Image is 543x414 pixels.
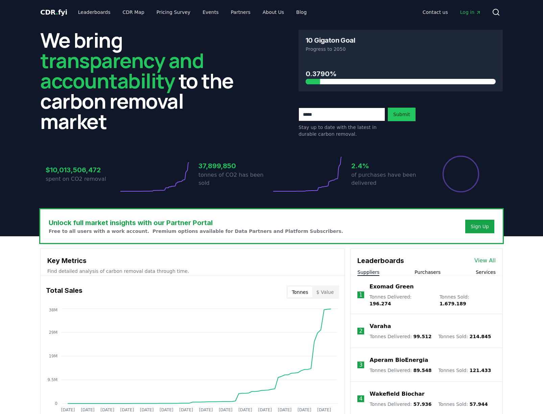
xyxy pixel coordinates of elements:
[198,171,271,187] p: tonnes of CO2 has been sold
[56,8,58,16] span: .
[370,367,431,374] p: Tonnes Delivered :
[49,228,343,235] p: Free to all users with a work account. Premium options available for Data Partners and Platform S...
[413,401,431,407] span: 57.936
[312,287,338,298] button: $ Value
[306,46,496,52] p: Progress to 2050
[370,293,433,307] p: Tonnes Delivered :
[415,269,441,276] button: Purchasers
[357,256,404,266] h3: Leaderboards
[40,8,67,16] span: CDR fyi
[100,408,114,412] tspan: [DATE]
[359,361,362,369] p: 3
[413,368,431,373] span: 89.548
[471,223,489,230] a: Sign Up
[151,6,196,18] a: Pricing Survey
[470,334,491,339] span: 214.845
[140,408,154,412] tspan: [DATE]
[306,69,496,79] h3: 0.3790%
[476,269,496,276] button: Services
[291,6,312,18] a: Blog
[351,171,424,187] p: of purchases have been delivered
[278,408,292,412] tspan: [DATE]
[438,333,491,340] p: Tonnes Sold :
[470,401,488,407] span: 57.944
[370,356,428,364] a: Aperam BioEnergia
[199,408,213,412] tspan: [DATE]
[370,401,431,408] p: Tonnes Delivered :
[388,108,416,121] button: Submit
[46,285,82,299] h3: Total Sales
[49,330,57,335] tspan: 29M
[442,155,480,193] div: Percentage of sales delivered
[440,293,496,307] p: Tonnes Sold :
[81,408,95,412] tspan: [DATE]
[40,7,67,17] a: CDR.fyi
[47,268,338,275] p: Find detailed analysis of carbon removal data through time.
[120,408,134,412] tspan: [DATE]
[413,334,431,339] span: 99.512
[73,6,312,18] nav: Main
[46,175,119,183] p: spent on CO2 removal
[160,408,173,412] tspan: [DATE]
[40,46,204,94] span: transparency and accountability
[359,395,362,403] p: 4
[55,401,57,406] tspan: 0
[357,269,379,276] button: Suppliers
[73,6,116,18] a: Leaderboards
[198,161,271,171] h3: 37,899,850
[438,367,491,374] p: Tonnes Sold :
[455,6,487,18] a: Log in
[219,408,233,412] tspan: [DATE]
[370,390,424,398] a: Wakefield Biochar
[117,6,150,18] a: CDR Map
[370,322,391,330] a: Varaha
[440,301,466,306] span: 1.679.189
[226,6,256,18] a: Partners
[370,333,431,340] p: Tonnes Delivered :
[61,408,75,412] tspan: [DATE]
[351,161,424,171] h3: 2.4%
[258,408,272,412] tspan: [DATE]
[370,283,414,291] a: Exomad Green
[49,354,57,358] tspan: 19M
[317,408,331,412] tspan: [DATE]
[470,368,491,373] span: 121.433
[417,6,487,18] nav: Main
[46,165,119,175] h3: $10,013,506,472
[49,308,57,312] tspan: 38M
[359,327,362,335] p: 2
[370,301,391,306] span: 196.274
[197,6,224,18] a: Events
[238,408,252,412] tspan: [DATE]
[298,408,311,412] tspan: [DATE]
[306,37,355,44] h3: 10 Gigaton Goal
[47,256,338,266] h3: Key Metrics
[49,218,343,228] h3: Unlock full market insights with our Partner Portal
[460,9,481,16] span: Log in
[417,6,453,18] a: Contact us
[465,220,494,233] button: Sign Up
[179,408,193,412] tspan: [DATE]
[48,377,57,382] tspan: 9.5M
[257,6,289,18] a: About Us
[438,401,488,408] p: Tonnes Sold :
[40,30,244,131] h2: We bring to the carbon removal market
[359,291,362,299] p: 1
[299,124,385,137] p: Stay up to date with the latest in durable carbon removal.
[474,257,496,265] a: View All
[288,287,312,298] button: Tonnes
